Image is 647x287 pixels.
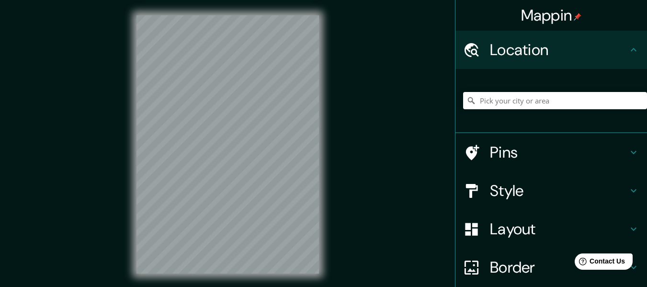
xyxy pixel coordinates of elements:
div: Border [455,248,647,287]
h4: Mappin [521,6,582,25]
div: Style [455,172,647,210]
h4: Location [490,40,628,59]
div: Location [455,31,647,69]
div: Layout [455,210,647,248]
iframe: Help widget launcher [562,250,636,276]
div: Pins [455,133,647,172]
h4: Pins [490,143,628,162]
h4: Border [490,258,628,277]
h4: Layout [490,219,628,239]
h4: Style [490,181,628,200]
input: Pick your city or area [463,92,647,109]
img: pin-icon.png [574,13,581,21]
canvas: Map [136,15,319,274]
